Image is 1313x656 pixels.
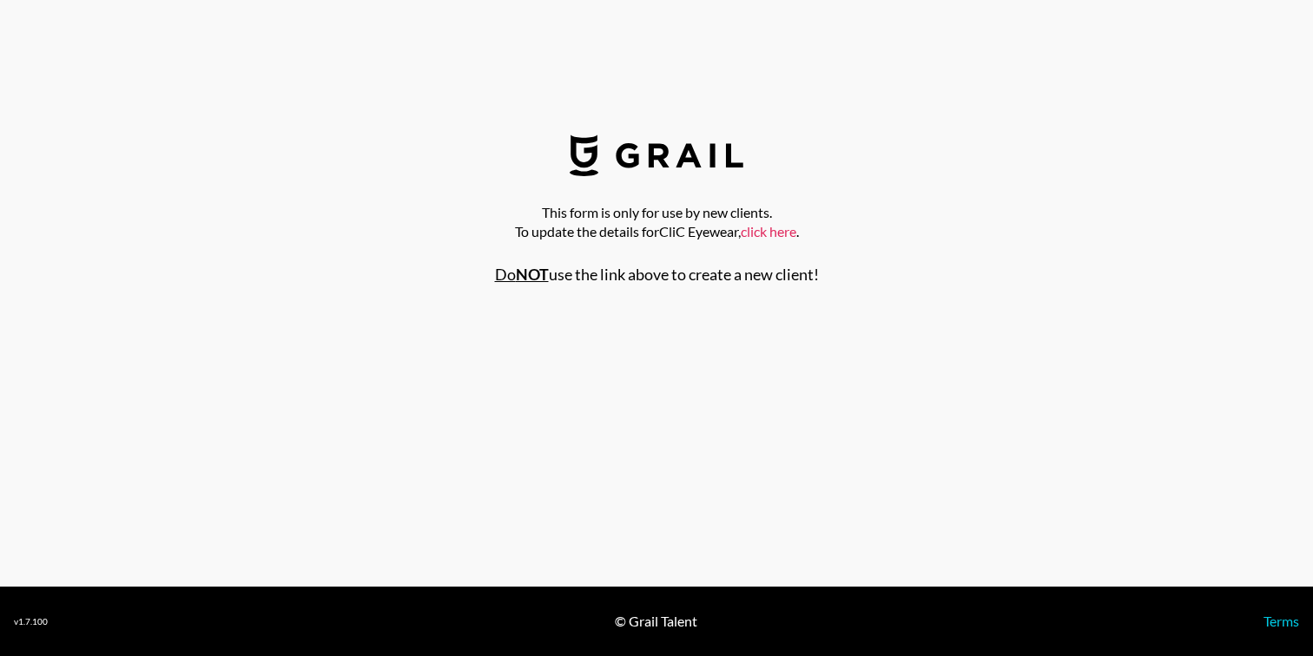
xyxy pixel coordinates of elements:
strong: NOT [516,265,549,284]
a: click here [741,223,796,239]
p: use the link above to create a new client! [14,263,1299,286]
img: Grail Talent Logo [570,134,743,176]
div: This form is only for use by new clients. [14,204,1299,286]
div: v 1.7.100 [14,616,48,627]
div: © Grail Talent [615,613,697,630]
u: Do [495,265,549,284]
p: To update the details for CliC Eyewear , . [14,221,1299,242]
a: Terms [1264,613,1299,629]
